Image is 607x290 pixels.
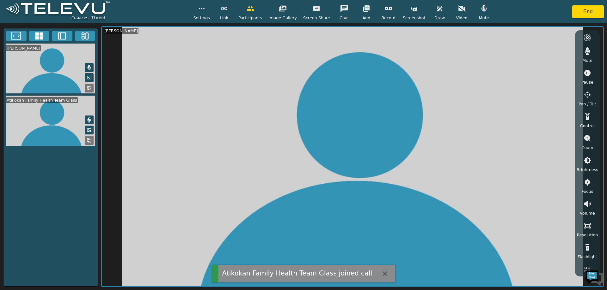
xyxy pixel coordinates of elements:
[577,167,598,173] span: Brightness
[29,31,50,41] button: 4x4
[585,268,604,287] img: Chat Widget
[6,45,41,51] div: [PERSON_NAME]
[85,126,94,134] button: Picture in Picture
[75,31,95,41] button: Three Window Medium
[580,123,595,129] span: Control
[52,31,72,41] button: Two Window Medium
[572,5,604,18] button: End
[85,63,94,72] button: Mute
[582,188,593,194] span: Focus
[11,29,27,45] img: d_736959983_company_1615157101543_736959983
[268,15,297,21] span: Image Gallery
[382,15,395,21] span: Record
[238,15,262,21] span: Participants
[578,254,597,260] span: Flashlight
[580,210,595,216] span: Volume
[582,57,592,63] span: Mute
[85,84,94,92] button: Replace Feed
[581,145,593,151] span: Zoom
[579,101,596,107] span: Pan / Tilt
[222,269,372,278] div: Atikokan Family Health Team Glass joined call
[3,172,120,194] textarea: Type your message and hit 'Enter'
[85,115,94,124] button: Mute
[340,15,349,21] span: Chat
[6,31,27,41] button: Fullscreen
[104,28,138,34] div: [PERSON_NAME]
[85,73,94,82] button: Picture in Picture
[479,15,489,21] span: Mute
[434,15,445,21] span: Draw
[6,97,78,103] div: Atikokan Family Health Team Glass
[581,79,593,85] span: Pause
[220,15,228,21] span: Link
[104,3,119,18] div: Minimize live chat window
[577,232,598,238] span: Resolution
[303,15,330,21] span: Screen Share
[456,15,468,21] span: Video
[193,15,210,21] span: Settings
[37,80,87,143] span: We're online!
[403,15,426,21] span: Screenshot
[85,136,94,145] button: Replace Feed
[33,33,106,41] div: Chat with us now
[363,15,371,21] span: Add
